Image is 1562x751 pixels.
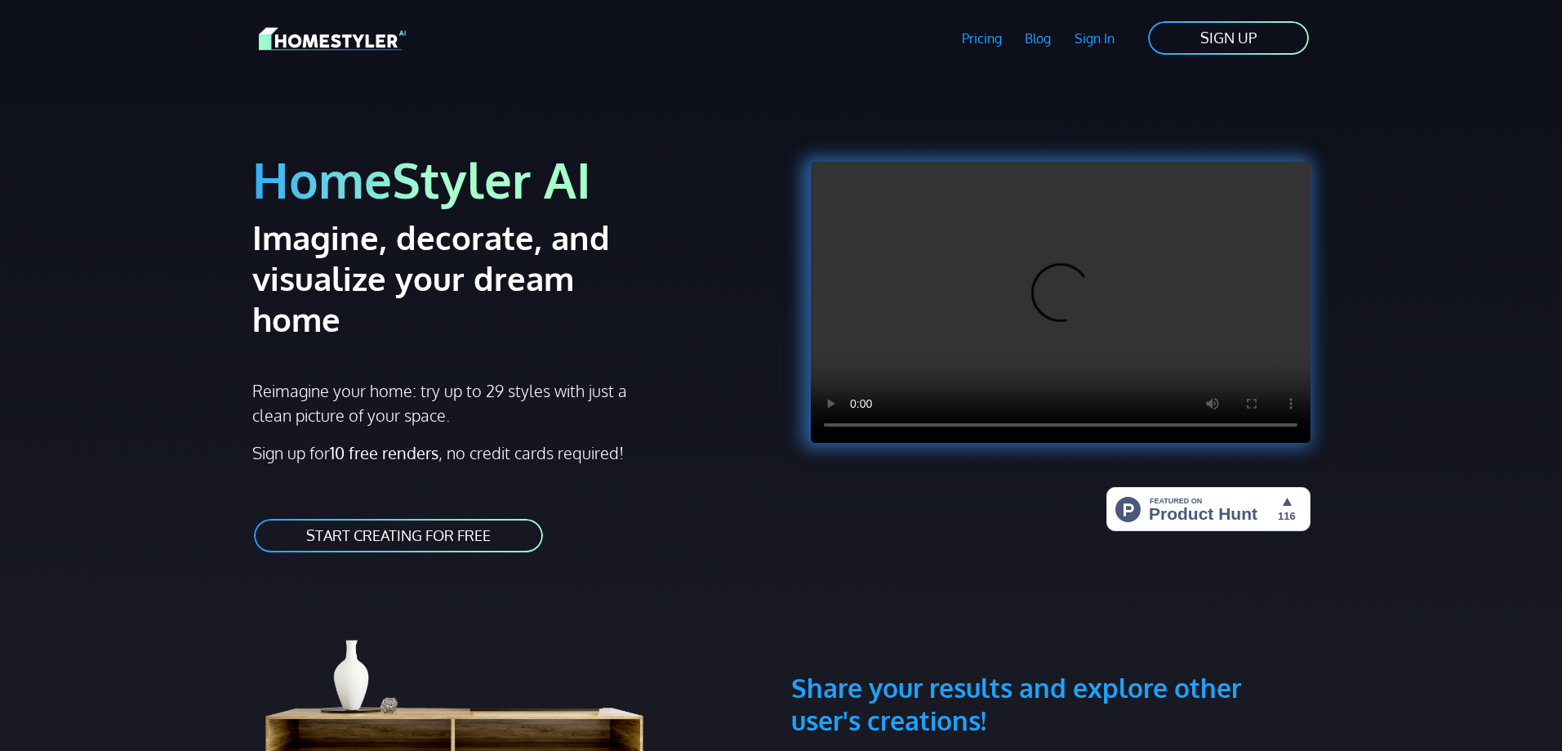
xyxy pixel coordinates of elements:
[1063,20,1127,57] a: Sign In
[259,25,406,53] img: HomeStyler AI logo
[1146,20,1311,56] a: SIGN UP
[252,149,772,210] h1: HomeStyler AI
[791,593,1311,737] h3: Share your results and explore other user's creations!
[252,378,642,427] p: Reimagine your home: try up to 29 styles with just a clean picture of your space.
[252,217,668,339] h2: Imagine, decorate, and visualize your dream home
[252,517,545,554] a: START CREATING FOR FREE
[252,440,772,465] p: Sign up for , no credit cards required!
[950,20,1013,57] a: Pricing
[330,442,438,463] strong: 10 free renders
[1013,20,1063,57] a: Blog
[1106,487,1311,531] img: HomeStyler AI - Interior Design Made Easy: One Click to Your Dream Home | Product Hunt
